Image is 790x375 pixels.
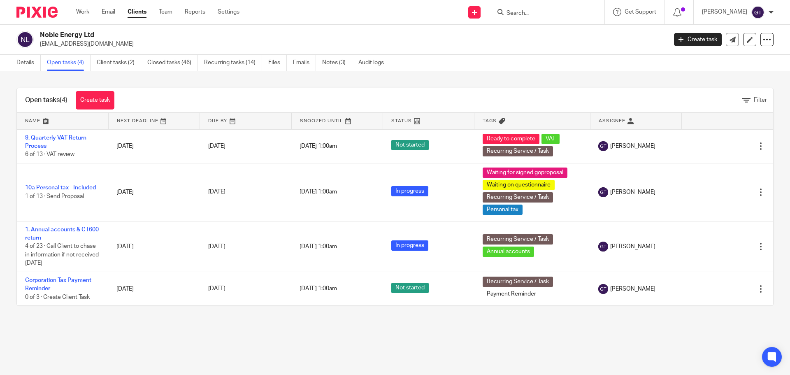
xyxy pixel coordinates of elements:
[598,284,608,294] img: svg%3E
[218,8,239,16] a: Settings
[391,119,412,123] span: Status
[208,286,225,292] span: [DATE]
[102,8,115,16] a: Email
[483,192,553,203] span: Recurring Service / Task
[322,55,352,71] a: Notes (3)
[506,10,580,17] input: Search
[208,143,225,149] span: [DATE]
[483,134,539,144] span: Ready to complete
[25,151,74,157] span: 6 of 13 · VAT review
[204,55,262,71] a: Recurring tasks (14)
[598,242,608,252] img: svg%3E
[25,193,84,199] span: 1 of 13 · Send Proposal
[40,31,537,40] h2: Noble Energy Ltd
[610,285,655,293] span: [PERSON_NAME]
[483,180,555,190] span: Waiting on questionnaire
[300,286,337,292] span: [DATE] 1:00am
[159,8,172,16] a: Team
[47,55,91,71] a: Open tasks (4)
[25,244,99,266] span: 4 of 23 · Call Client to chase in information if not received [DATE]
[208,244,225,249] span: [DATE]
[25,135,86,149] a: 9. Quarterly VAT Return Process
[754,97,767,103] span: Filter
[598,141,608,151] img: svg%3E
[391,186,428,196] span: In progress
[483,119,497,123] span: Tags
[300,143,337,149] span: [DATE] 1:00am
[16,55,41,71] a: Details
[97,55,141,71] a: Client tasks (2)
[391,283,429,293] span: Not started
[108,221,200,272] td: [DATE]
[391,140,429,150] span: Not started
[76,8,89,16] a: Work
[391,240,428,251] span: In progress
[300,244,337,249] span: [DATE] 1:00am
[16,7,58,18] img: Pixie
[208,189,225,195] span: [DATE]
[268,55,287,71] a: Files
[76,91,114,109] a: Create task
[674,33,722,46] a: Create task
[598,187,608,197] img: svg%3E
[25,277,91,291] a: Corporation Tax Payment Reminder
[293,55,316,71] a: Emails
[483,234,553,245] span: Recurring Service / Task
[483,247,534,257] span: Annual accounts
[483,168,567,178] span: Waiting for signed goproposal
[128,8,146,16] a: Clients
[483,146,553,156] span: Recurring Service / Task
[108,272,200,306] td: [DATE]
[108,129,200,163] td: [DATE]
[300,189,337,195] span: [DATE] 1:00am
[483,277,553,287] span: Recurring Service / Task
[25,96,67,105] h1: Open tasks
[610,188,655,196] span: [PERSON_NAME]
[25,294,90,300] span: 0 of 3 · Create Client Task
[147,55,198,71] a: Closed tasks (46)
[751,6,764,19] img: svg%3E
[25,185,96,191] a: 10a Personal tax - Included
[25,227,99,241] a: 1. Annual accounts & CT600 return
[610,242,655,251] span: [PERSON_NAME]
[185,8,205,16] a: Reports
[625,9,656,15] span: Get Support
[610,142,655,150] span: [PERSON_NAME]
[483,289,540,299] span: Payment Reminder
[483,205,523,215] span: Personal tax
[541,134,560,144] span: VAT
[702,8,747,16] p: [PERSON_NAME]
[40,40,662,48] p: [EMAIL_ADDRESS][DOMAIN_NAME]
[108,163,200,221] td: [DATE]
[300,119,343,123] span: Snoozed Until
[358,55,390,71] a: Audit logs
[16,31,34,48] img: svg%3E
[60,97,67,103] span: (4)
